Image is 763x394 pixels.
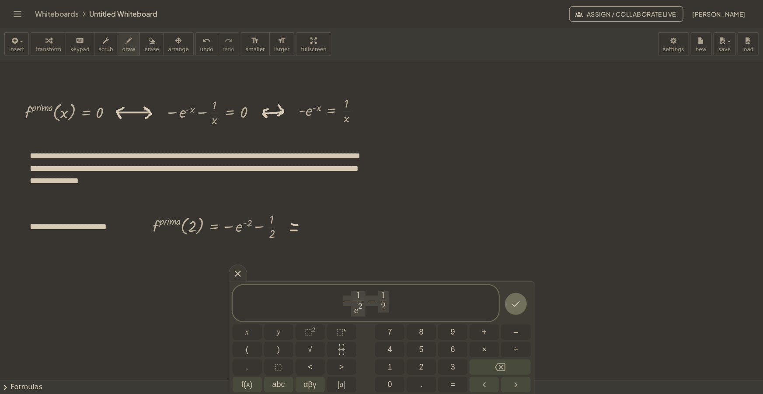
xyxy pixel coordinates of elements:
button: Equals [438,377,467,392]
button: 8 [407,324,436,340]
button: 0 [375,377,404,392]
button: 1 [375,359,404,375]
span: 2 [381,302,386,311]
span: < [308,361,313,373]
span: ) [277,344,280,356]
i: undo [202,35,211,46]
button: redoredo [218,32,239,56]
button: Right arrow [501,377,530,392]
button: Less than [296,359,325,375]
button: 6 [438,342,467,357]
button: . [407,377,436,392]
span: 1 [356,291,361,300]
a: Whiteboards [35,10,79,18]
button: transform [31,32,66,56]
button: Done [505,293,527,315]
button: insert [4,32,29,56]
button: Square root [296,342,325,357]
button: Assign / Collaborate Live [569,6,683,22]
span: Assign / Collaborate Live [577,10,676,18]
span: 4 [388,344,392,356]
span: y [277,326,280,338]
button: Greater than [327,359,356,375]
span: transform [35,46,61,52]
button: Functions [233,377,262,392]
button: Divide [501,342,530,357]
button: Superscript [327,324,356,340]
button: ) [264,342,293,357]
button: y [264,324,293,340]
button: keyboardkeypad [66,32,94,56]
i: redo [224,35,233,46]
var: e [354,305,359,315]
span: 1 [388,361,392,373]
span: draw [122,46,136,52]
button: Alphabet [264,377,293,392]
span: 6 [451,344,455,356]
button: 2 [407,359,436,375]
button: 4 [375,342,404,357]
span: settings [663,46,684,52]
button: , [233,359,262,375]
button: load [738,32,759,56]
span: > [339,361,344,373]
button: format_sizelarger [269,32,294,56]
button: draw [118,32,140,56]
button: Absolute value [327,377,356,392]
button: 5 [407,342,436,357]
button: arrange [164,32,194,56]
button: Fraction [327,342,356,357]
span: 7 [388,326,392,338]
span: 0 [388,379,392,391]
button: Left arrow [470,377,499,392]
button: ( [233,342,262,357]
i: format_size [278,35,286,46]
button: Greek alphabet [296,377,325,392]
span: 9 [451,326,455,338]
sup: n [344,326,347,333]
span: a [338,379,345,391]
span: [PERSON_NAME] [692,10,746,18]
span: 5 [419,344,424,356]
span: 3 [451,361,455,373]
button: 9 [438,324,467,340]
button: x [233,324,262,340]
span: × [482,344,487,356]
button: Plus [470,324,499,340]
span: ⬚ [305,328,312,336]
span: redo [223,46,234,52]
span: save [718,46,731,52]
button: erase [139,32,164,56]
button: save [714,32,736,56]
button: scrub [94,32,118,56]
span: 8 [419,326,424,338]
button: Squared [296,324,325,340]
span: αβγ [303,379,317,391]
button: 3 [438,359,467,375]
span: − [343,296,351,306]
span: erase [144,46,159,52]
span: larger [274,46,289,52]
span: load [742,46,754,52]
button: settings [658,32,689,56]
span: = [451,379,456,391]
span: keypad [70,46,90,52]
button: undoundo [195,32,218,56]
sup: 2 [312,326,316,333]
span: f(x) [241,379,253,391]
span: abc [272,379,285,391]
span: − [366,296,378,306]
span: ⬚ [336,328,344,336]
button: 7 [375,324,404,340]
span: x [245,326,249,338]
button: Times [470,342,499,357]
span: 2 [419,361,424,373]
span: ⬚ [275,361,282,373]
button: Backspace [470,359,530,375]
span: undo [200,46,213,52]
button: format_sizesmaller [241,32,270,56]
span: | [338,380,340,389]
span: , [246,361,248,373]
span: 1 [381,291,386,300]
i: keyboard [76,35,84,46]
